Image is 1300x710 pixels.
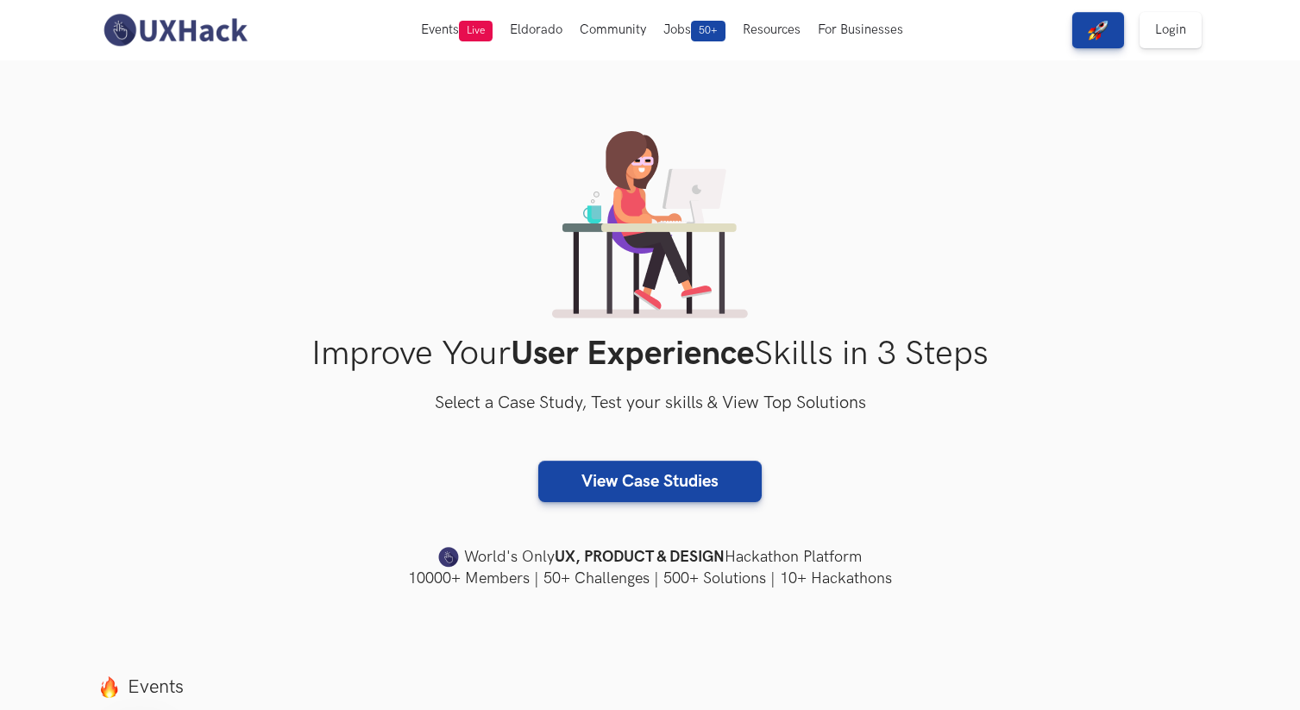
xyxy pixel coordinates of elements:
span: 50+ [691,21,725,41]
strong: UX, PRODUCT & DESIGN [555,545,725,569]
img: uxhack-favicon-image.png [438,546,459,569]
img: UXHack-logo.png [98,12,252,48]
label: Events [98,675,1203,699]
img: rocket [1088,20,1108,41]
strong: User Experience [511,334,754,374]
h3: Select a Case Study, Test your skills & View Top Solutions [98,390,1203,418]
h1: Improve Your Skills in 3 Steps [98,334,1203,374]
img: lady working on laptop [552,131,748,318]
h4: 10000+ Members | 50+ Challenges | 500+ Solutions | 10+ Hackathons [98,568,1203,589]
img: fire.png [98,676,120,698]
h4: World's Only Hackathon Platform [98,545,1203,569]
span: Live [459,21,493,41]
a: Login [1140,12,1202,48]
a: View Case Studies [538,461,762,502]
